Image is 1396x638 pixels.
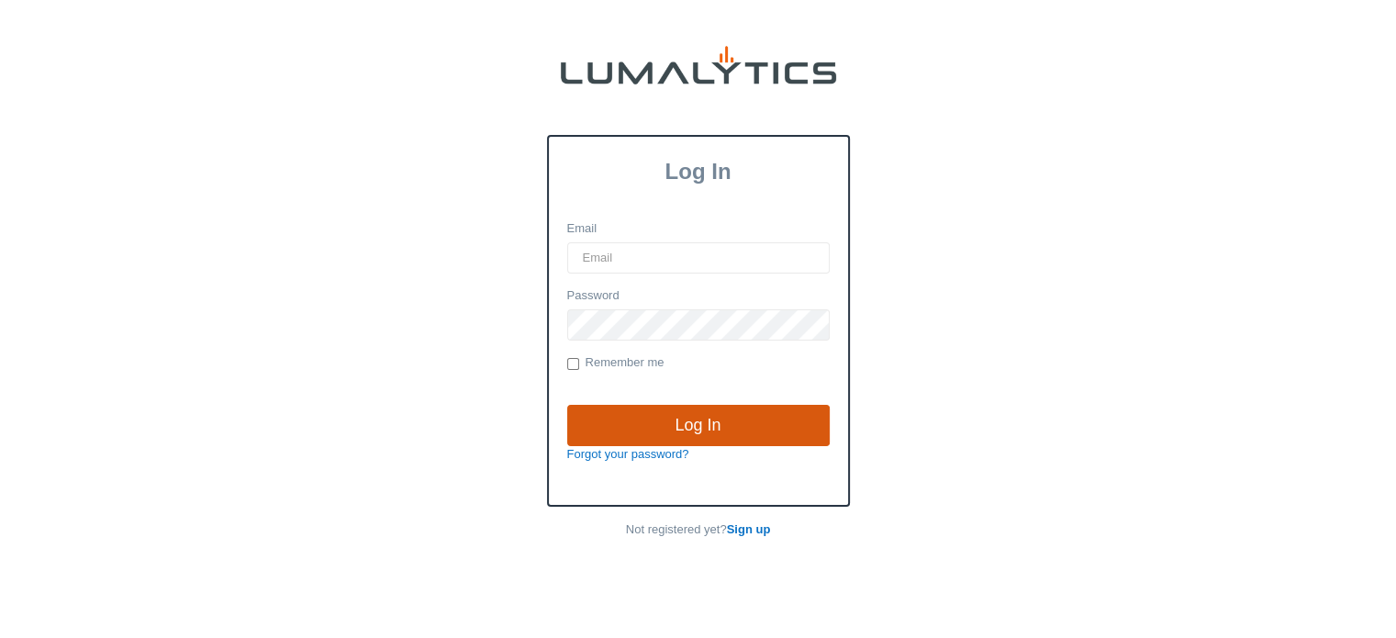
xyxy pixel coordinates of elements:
a: Sign up [727,522,771,536]
label: Remember me [567,354,664,373]
label: Password [567,287,620,305]
input: Log In [567,405,830,447]
p: Not registered yet? [547,521,850,539]
h3: Log In [549,159,848,185]
input: Remember me [567,358,579,370]
a: Forgot your password? [567,447,689,461]
img: lumalytics-black-e9b537c871f77d9ce8d3a6940f85695cd68c596e3f819dc492052d1098752254.png [561,46,836,84]
input: Email [567,242,830,274]
label: Email [567,220,597,238]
